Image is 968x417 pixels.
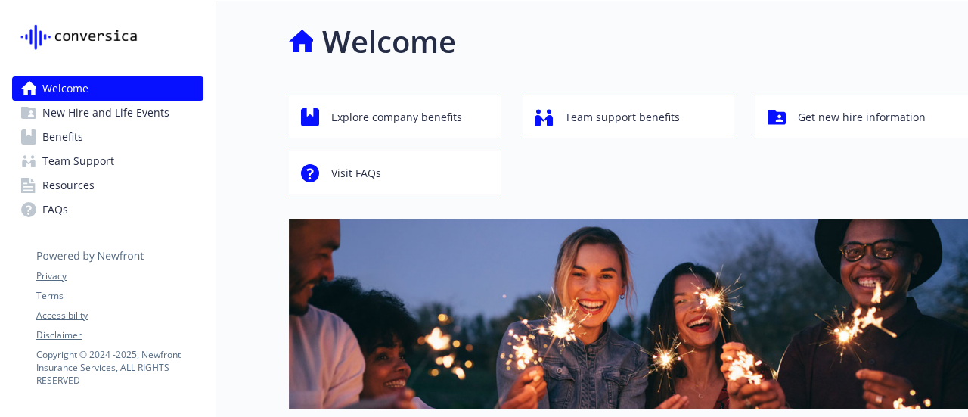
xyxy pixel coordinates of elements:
span: Welcome [42,76,88,101]
a: FAQs [12,198,203,222]
a: Benefits [12,125,203,149]
a: Privacy [36,269,203,283]
img: overview page banner [289,219,968,409]
a: Disclaimer [36,328,203,342]
a: New Hire and Life Events [12,101,203,125]
span: FAQs [42,198,68,222]
span: Get new hire information [798,103,926,132]
button: Team support benefits [523,95,735,138]
span: Visit FAQs [331,159,381,188]
h1: Welcome [322,19,456,64]
button: Explore company benefits [289,95,501,138]
span: Team Support [42,149,114,173]
button: Visit FAQs [289,151,501,194]
a: Accessibility [36,309,203,322]
a: Welcome [12,76,203,101]
button: Get new hire information [755,95,968,138]
span: New Hire and Life Events [42,101,169,125]
span: Resources [42,173,95,198]
span: Explore company benefits [331,103,462,132]
span: Benefits [42,125,83,149]
a: Resources [12,173,203,198]
p: Copyright © 2024 - 2025 , Newfront Insurance Services, ALL RIGHTS RESERVED [36,348,203,387]
a: Terms [36,289,203,303]
span: Team support benefits [565,103,680,132]
a: Team Support [12,149,203,173]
